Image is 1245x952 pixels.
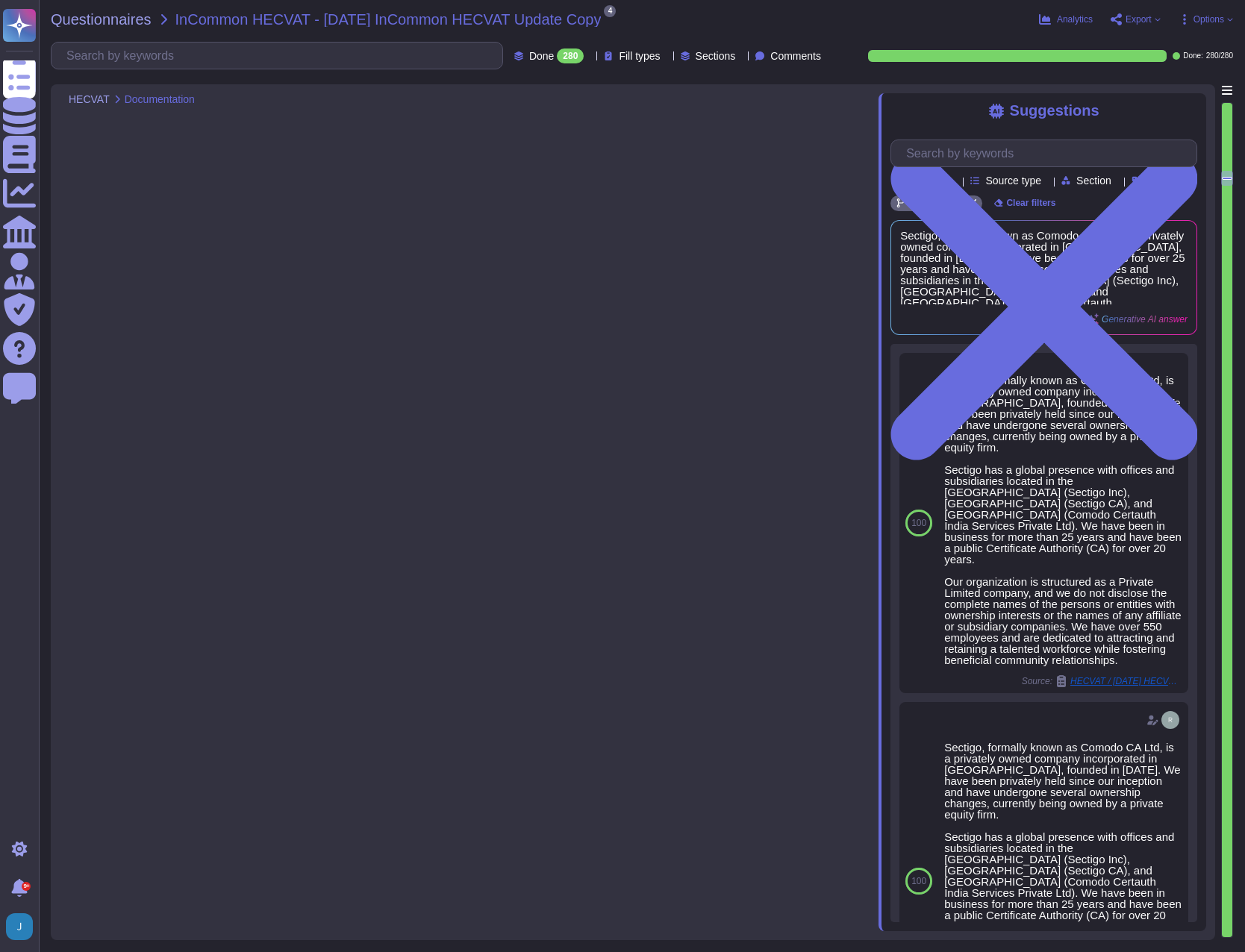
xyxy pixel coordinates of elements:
[59,43,502,69] input: Search by keywords
[1193,15,1224,24] span: Options
[69,94,110,104] span: HECVAT
[1039,13,1093,25] button: Analytics
[1070,677,1182,686] span: HECVAT / [DATE] HECVAT Vendor Questionnaire blank Copy
[604,5,616,17] span: 4
[3,910,43,943] button: user
[1161,711,1179,729] img: user
[125,94,195,104] span: Documentation
[1022,675,1182,687] span: Source:
[1206,52,1233,60] span: 280 / 280
[51,12,152,27] span: Questionnaires
[557,48,584,63] div: 280
[1183,52,1203,60] span: Done:
[911,877,926,886] span: 100
[1126,15,1152,24] span: Export
[529,51,554,61] span: Done
[175,12,602,27] span: InCommon HECVAT - [DATE] InCommon HECVAT Update Copy
[944,375,1182,666] div: Sectigo, formally known as Comodo CA Ltd, is a privately owned company incorporated in [GEOGRAPHI...
[899,140,1196,166] input: Search by keywords
[22,882,31,891] div: 9+
[6,913,33,940] img: user
[911,519,926,527] span: 100
[696,51,736,61] span: Sections
[619,51,660,61] span: Fill types
[1057,15,1093,24] span: Analytics
[770,51,821,61] span: Comments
